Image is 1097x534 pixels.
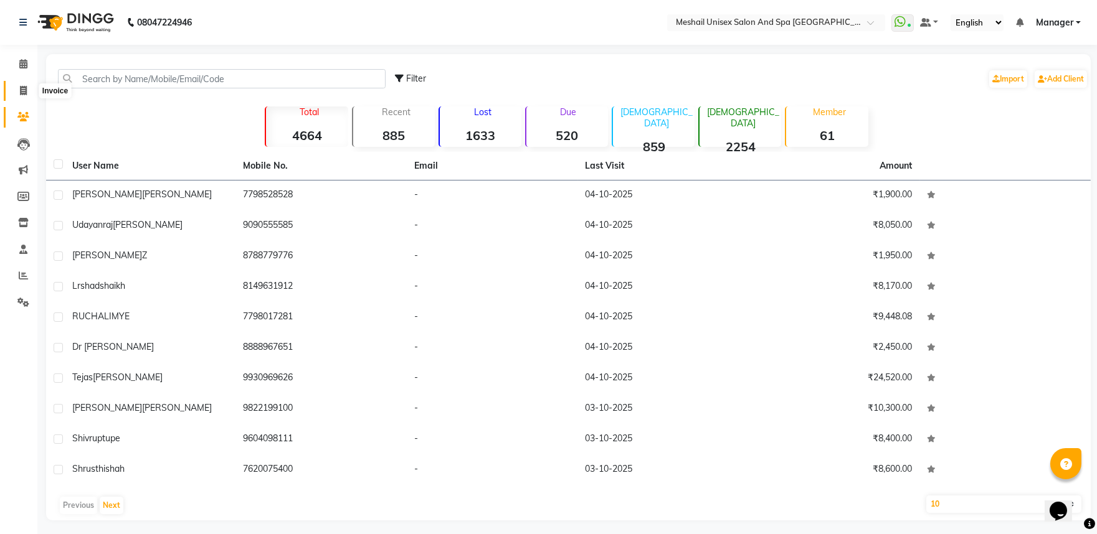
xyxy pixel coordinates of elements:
td: 03-10-2025 [578,394,749,424]
td: 04-10-2025 [578,211,749,241]
td: ₹2,450.00 [749,333,920,363]
span: dr [PERSON_NAME] [72,341,154,352]
th: User Name [65,152,236,180]
strong: 859 [613,139,695,154]
td: ₹8,170.00 [749,272,920,302]
td: ₹24,520.00 [749,363,920,394]
td: - [407,241,578,272]
span: [PERSON_NAME] [113,219,183,230]
b: 08047224946 [137,5,192,40]
td: - [407,211,578,241]
td: ₹1,950.00 [749,241,920,272]
td: 04-10-2025 [578,241,749,272]
td: - [407,333,578,363]
td: 04-10-2025 [578,272,749,302]
td: 8149631912 [236,272,407,302]
span: tupe [102,433,120,444]
td: 04-10-2025 [578,302,749,333]
td: 03-10-2025 [578,424,749,455]
td: ₹8,050.00 [749,211,920,241]
span: [PERSON_NAME] [72,189,142,200]
a: Import [989,70,1027,88]
th: Mobile No. [236,152,407,180]
strong: 61 [786,128,868,143]
td: 7620075400 [236,455,407,485]
span: RUCHA [72,311,104,322]
td: ₹1,900.00 [749,180,920,211]
button: Next [100,497,123,514]
td: - [407,455,578,485]
input: Search by Name/Mobile/Email/Code [58,69,386,88]
td: ₹8,600.00 [749,455,920,485]
span: tejas [72,372,93,383]
td: 04-10-2025 [578,363,749,394]
td: ₹9,448.08 [749,302,920,333]
span: [PERSON_NAME] [93,372,163,383]
a: Add Client [1035,70,1087,88]
p: Total [271,106,348,118]
td: ₹10,300.00 [749,394,920,424]
iframe: chat widget [1045,484,1085,522]
span: lrshad [72,280,100,291]
td: 04-10-2025 [578,180,749,211]
img: logo [32,5,117,40]
p: [DEMOGRAPHIC_DATA] [618,106,695,129]
span: shrusthi [72,463,105,474]
strong: 2254 [700,139,781,154]
p: Recent [358,106,435,118]
strong: 520 [526,128,608,143]
p: Due [529,106,608,118]
span: Manager [1036,16,1073,29]
th: Amount [873,152,920,180]
span: [PERSON_NAME] [72,402,142,413]
td: 7798528528 [236,180,407,211]
span: [PERSON_NAME] [142,402,212,413]
span: z [142,250,147,261]
th: Last Visit [578,152,749,180]
strong: 1633 [440,128,521,143]
td: - [407,363,578,394]
td: - [407,180,578,211]
span: udayanraj [72,219,113,230]
span: LIMYE [104,311,130,322]
td: ₹8,400.00 [749,424,920,455]
strong: 4664 [266,128,348,143]
p: [DEMOGRAPHIC_DATA] [705,106,781,129]
td: 8788779776 [236,241,407,272]
td: 9604098111 [236,424,407,455]
td: 9090555585 [236,211,407,241]
div: Invoice [39,83,71,98]
th: Email [407,152,578,180]
td: - [407,394,578,424]
span: Filter [406,73,426,84]
strong: 885 [353,128,435,143]
span: shah [105,463,125,474]
td: - [407,272,578,302]
p: Lost [445,106,521,118]
span: shivrup [72,433,102,444]
td: 9822199100 [236,394,407,424]
td: 7798017281 [236,302,407,333]
p: Member [791,106,868,118]
td: - [407,424,578,455]
span: shaikh [100,280,125,291]
td: 03-10-2025 [578,455,749,485]
span: [PERSON_NAME] [72,250,142,261]
td: 9930969626 [236,363,407,394]
td: 04-10-2025 [578,333,749,363]
td: - [407,302,578,333]
td: 8888967651 [236,333,407,363]
span: [PERSON_NAME] [142,189,212,200]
